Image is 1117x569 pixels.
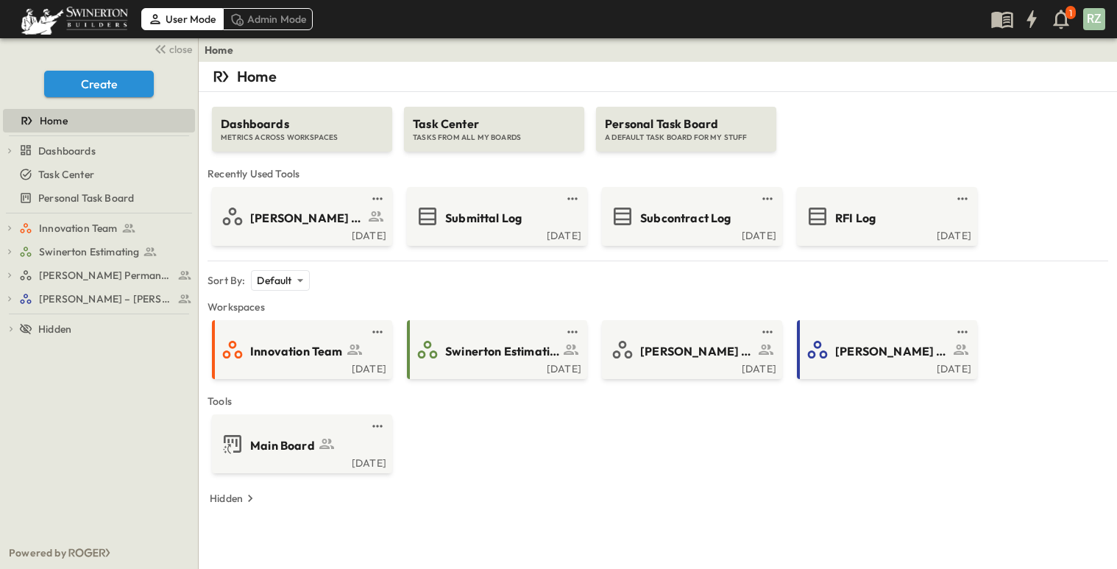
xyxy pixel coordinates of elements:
span: Recently Used Tools [208,166,1108,181]
a: [DATE] [800,228,971,240]
a: Main Board [215,432,386,456]
span: TASKS FROM ALL MY BOARDS [413,132,575,143]
span: Tools [208,394,1108,409]
a: [PERSON_NAME] – [PERSON_NAME][GEOGRAPHIC_DATA] [800,338,971,361]
img: 6c363589ada0b36f064d841b69d3a419a338230e66bb0a533688fa5cc3e9e735.png [18,4,131,35]
span: [PERSON_NAME] – [PERSON_NAME][GEOGRAPHIC_DATA] [39,291,174,306]
div: Kaiser Permanente Baldwin Park - ED Expansiontest [3,264,195,287]
a: [DATE] [215,361,386,373]
a: [DATE] [215,456,386,467]
button: test [564,190,581,208]
p: Home [237,66,277,87]
a: [PERSON_NAME] Permanente [PERSON_NAME] Park - ED Expansion [605,338,776,361]
span: Dashboards [221,116,383,132]
nav: breadcrumbs [205,43,242,57]
span: Personal Task Board [38,191,134,205]
span: Subcontract Log [640,210,731,227]
button: test [954,323,971,341]
span: Dashboards [38,144,96,158]
a: [DATE] [410,361,581,373]
a: Home [205,43,233,57]
a: Task Center [3,164,192,185]
button: test [564,323,581,341]
span: [PERSON_NAME] Permanente [PERSON_NAME] Park - ED Expansion [250,210,364,227]
a: RFI Log [800,205,971,228]
span: Task Center [38,167,94,182]
button: test [369,323,386,341]
p: Hidden [210,491,243,506]
span: A DEFAULT TASK BOARD FOR MY STUFF [605,132,767,143]
a: Innovation Team [19,218,192,238]
a: Swinerton Estimating [410,338,581,361]
p: Sort By: [208,273,245,288]
a: Submittal Log [410,205,581,228]
span: [PERSON_NAME] – [PERSON_NAME][GEOGRAPHIC_DATA] [835,343,949,360]
button: Create [44,71,154,97]
span: Task Center [413,116,575,132]
a: [DATE] [410,228,581,240]
button: test [759,323,776,341]
a: [DATE] [605,228,776,240]
a: [PERSON_NAME] – [PERSON_NAME][GEOGRAPHIC_DATA] [19,289,192,309]
a: Home [3,110,192,131]
span: RFI Log [835,210,876,227]
a: [DATE] [215,228,386,240]
div: Personal Task Boardtest [3,186,195,210]
span: METRICS ACROSS WORKSPACES [221,132,383,143]
span: Innovation Team [250,343,343,360]
a: Personal Task Board [3,188,192,208]
div: User Mode [141,8,223,30]
span: Hidden [38,322,71,336]
button: close [148,38,195,59]
div: Innovation Teamtest [3,216,195,240]
span: Home [40,113,68,128]
a: Kaiser Permanente Baldwin Park - ED Expansion [19,265,192,286]
span: Main Board [250,437,315,454]
div: RZ [1083,8,1105,30]
button: RZ [1082,7,1107,32]
span: close [169,42,192,57]
a: Subcontract Log [605,205,776,228]
span: Kaiser Permanente Baldwin Park - ED Expansion [39,268,174,283]
div: [PERSON_NAME] – [PERSON_NAME][GEOGRAPHIC_DATA]test [3,287,195,311]
button: test [369,417,386,435]
button: Hidden [204,488,263,509]
a: Innovation Team [215,338,386,361]
button: test [369,190,386,208]
a: DashboardsMETRICS ACROSS WORKSPACES [210,92,394,152]
span: Personal Task Board [605,116,767,132]
a: Dashboards [19,141,192,161]
button: test [954,190,971,208]
a: [DATE] [605,361,776,373]
a: Task CenterTASKS FROM ALL MY BOARDS [403,92,586,152]
div: Admin Mode [223,8,313,30]
p: Default [257,273,291,288]
div: Swinerton Estimatingtest [3,240,195,264]
a: [DATE] [800,361,971,373]
div: Default [251,270,309,291]
button: test [759,190,776,208]
p: 1 [1069,7,1072,19]
span: [PERSON_NAME] Permanente [PERSON_NAME] Park - ED Expansion [640,343,754,360]
a: Personal Task BoardA DEFAULT TASK BOARD FOR MY STUFF [595,92,778,152]
a: [PERSON_NAME] Permanente [PERSON_NAME] Park - ED Expansion [215,205,386,228]
span: Innovation Team [39,221,118,236]
span: Workspaces [208,300,1108,314]
a: Swinerton Estimating [19,241,192,262]
span: Swinerton Estimating [39,244,139,259]
span: Swinerton Estimating [445,343,559,360]
span: Submittal Log [445,210,522,227]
